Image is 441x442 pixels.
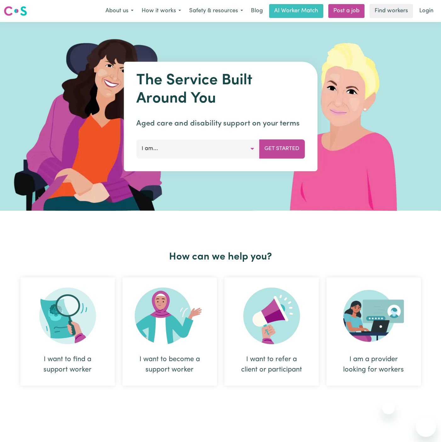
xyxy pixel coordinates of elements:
a: Post a job [328,4,365,18]
div: I want to refer a client or participant [224,277,319,386]
div: I want to find a support worker [20,277,115,386]
a: AI Worker Match [269,4,323,18]
button: About us [101,4,138,18]
a: Blog [247,4,267,18]
img: Careseekers logo [4,5,27,17]
div: I want to find a support worker [36,354,100,375]
img: Refer [243,288,300,344]
div: I want to become a support worker [138,354,202,375]
button: I am... [136,139,259,158]
div: I am a provider looking for workers [342,354,406,375]
div: I am a provider looking for workers [326,277,421,386]
img: Search [39,288,96,344]
iframe: Close message [382,402,395,414]
iframe: Button to launch messaging window [416,417,436,437]
a: Find workers [370,4,413,18]
h1: The Service Built Around You [136,72,305,108]
button: How it works [138,4,185,18]
a: Careseekers logo [4,4,27,18]
h2: How can we help you? [17,251,425,263]
img: Provider [343,288,404,344]
div: I want to become a support worker [122,277,217,386]
img: Become Worker [135,288,205,344]
button: Get Started [259,139,305,158]
button: Safety & resources [185,4,247,18]
a: Login [416,4,437,18]
div: I want to refer a client or participant [240,354,304,375]
p: Aged care and disability support on your terms [136,118,305,129]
